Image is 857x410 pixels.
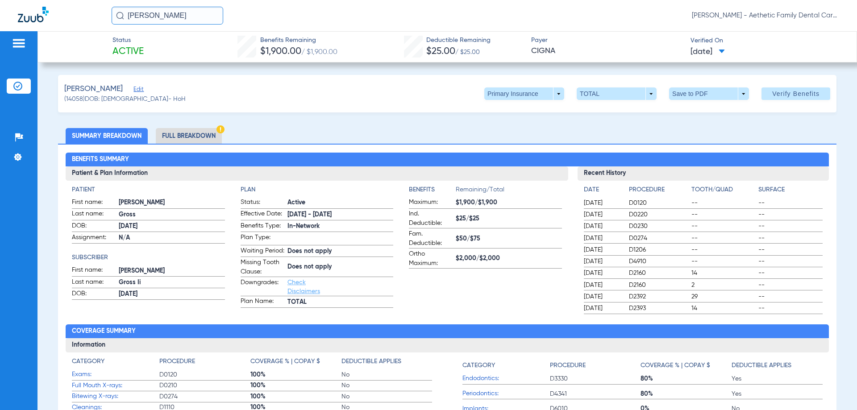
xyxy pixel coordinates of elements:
[159,370,250,379] span: D0120
[250,357,341,369] app-breakdown-title: Coverage % | Copay $
[629,199,688,207] span: D0120
[629,210,688,219] span: D0220
[72,277,116,288] span: Last name:
[66,166,568,181] h3: Patient & Plan Information
[629,269,688,277] span: D2160
[629,234,688,243] span: D0274
[691,292,755,301] span: 29
[691,281,755,290] span: 2
[341,357,401,366] h4: Deductible Applies
[456,254,562,263] span: $2,000/$2,000
[119,198,225,207] span: [PERSON_NAME]
[72,381,159,390] span: Full Mouth X-rays:
[577,87,657,100] button: TOTAL
[287,279,320,294] a: Check Disclaimers
[112,7,223,25] input: Search for patients
[287,198,393,207] span: Active
[287,210,393,219] span: [DATE] - [DATE]
[641,361,710,370] h4: Coverage % | Copay $
[241,221,284,232] span: Benefits Type:
[629,257,688,266] span: D4910
[64,95,186,104] span: (14058) DOB: [DEMOGRAPHIC_DATA] - HoH
[455,49,480,55] span: / $25.00
[691,46,725,58] span: [DATE]
[72,221,116,232] span: DOB:
[758,185,822,198] app-breakdown-title: Surface
[772,90,820,97] span: Verify Benefits
[12,38,26,49] img: hamburger-icon
[64,83,123,95] span: [PERSON_NAME]
[426,47,455,56] span: $25.00
[584,281,621,290] span: [DATE]
[456,234,562,244] span: $50/$75
[691,199,755,207] span: --
[216,125,225,133] img: Hazard
[409,185,456,195] h4: Benefits
[758,269,822,277] span: --
[550,374,641,383] span: D3330
[159,381,250,390] span: D0210
[159,357,195,366] h4: Procedure
[531,46,683,57] span: CIGNA
[584,257,621,266] span: [DATE]
[66,324,828,339] h2: Coverage Summary
[72,198,116,208] span: First name:
[409,229,453,248] span: Fam. Deductible:
[66,128,148,144] li: Summary Breakdown
[72,357,159,369] app-breakdown-title: Category
[119,278,225,287] span: Gross Ii
[584,185,621,195] h4: Date
[691,222,755,231] span: --
[66,338,828,352] h3: Information
[584,185,621,198] app-breakdown-title: Date
[341,381,433,390] span: No
[112,36,144,45] span: Status
[550,357,641,373] app-breakdown-title: Procedure
[550,361,586,370] h4: Procedure
[241,233,284,245] span: Plan Type:
[241,185,393,195] h4: Plan
[241,209,284,220] span: Effective Date:
[732,374,823,383] span: Yes
[812,367,857,410] div: Chat Widget
[692,11,839,20] span: [PERSON_NAME] - Aethetic Family Dental Care ([GEOGRAPHIC_DATA])
[241,297,284,307] span: Plan Name:
[409,249,453,268] span: Ortho Maximum:
[116,12,124,20] img: Search Icon
[584,234,621,243] span: [DATE]
[758,222,822,231] span: --
[241,246,284,257] span: Waiting Period:
[341,392,433,401] span: No
[119,233,225,243] span: N/A
[691,185,755,195] h4: Tooth/Quad
[761,87,830,100] button: Verify Benefits
[72,253,225,262] h4: Subscriber
[72,185,225,195] h4: Patient
[584,269,621,277] span: [DATE]
[456,185,562,198] span: Remaining/Total
[629,245,688,254] span: D1206
[462,361,495,370] h4: Category
[287,298,393,307] span: TOTAL
[691,245,755,254] span: --
[241,258,284,277] span: Missing Tooth Clause:
[758,245,822,254] span: --
[629,304,688,313] span: D2393
[584,199,621,207] span: [DATE]
[287,262,393,272] span: Does not apply
[584,292,621,301] span: [DATE]
[484,87,564,100] button: Primary Insurance
[72,209,116,220] span: Last name:
[732,389,823,398] span: Yes
[159,357,250,369] app-breakdown-title: Procedure
[691,185,755,198] app-breakdown-title: Tooth/Quad
[462,389,550,398] span: Periodontics:
[159,392,250,401] span: D0274
[241,278,284,296] span: Downgrades:
[578,166,829,181] h3: Recent History
[669,87,749,100] button: Save to PDF
[691,36,842,46] span: Verified On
